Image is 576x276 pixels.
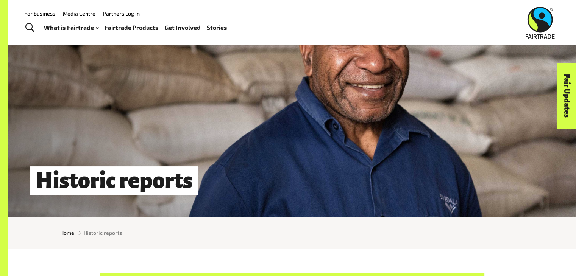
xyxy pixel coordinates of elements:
a: What is Fairtrade [44,22,98,33]
span: Historic reports [84,229,122,237]
a: Toggle Search [20,19,39,37]
a: Fairtrade Products [105,22,159,33]
a: Stories [207,22,227,33]
a: Home [60,229,74,237]
a: Get Involved [165,22,201,33]
a: Media Centre [63,10,95,17]
img: Fairtrade Australia New Zealand logo [526,7,555,39]
h1: Historic reports [30,166,198,195]
a: For business [24,10,55,17]
a: Partners Log In [103,10,140,17]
